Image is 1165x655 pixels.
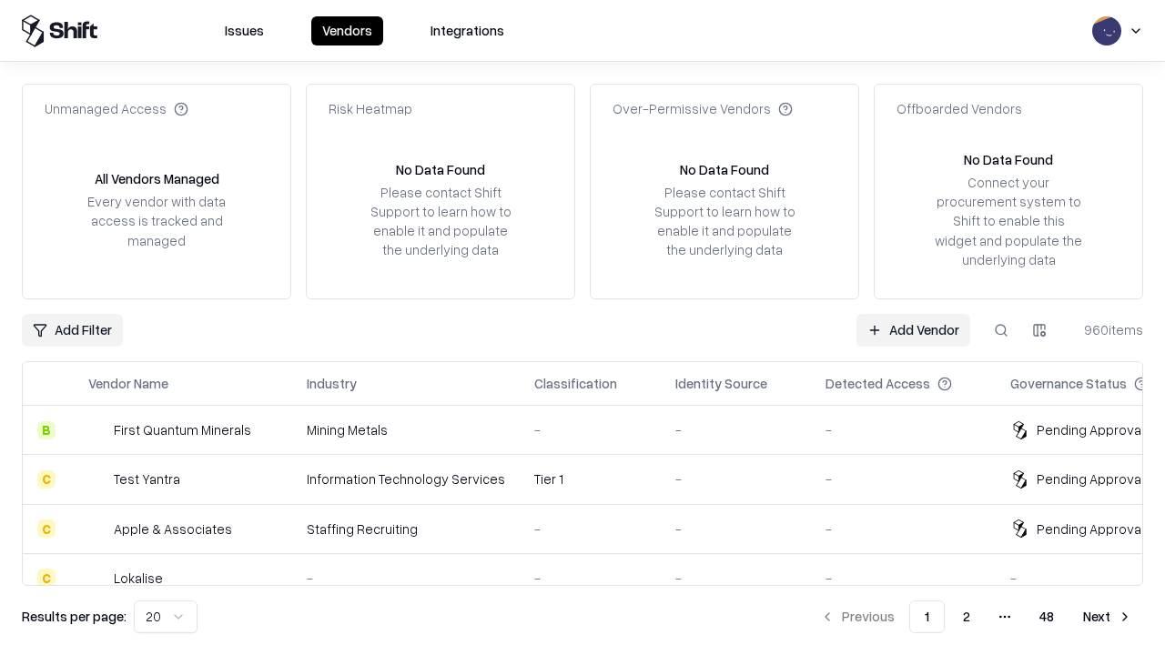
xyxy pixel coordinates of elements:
div: - [675,420,796,439]
button: Next [1072,600,1143,633]
div: Pending Approval [1037,469,1144,489]
div: - [307,569,505,588]
div: Apple & Associates [114,519,232,539]
div: Staffing Recruiting [307,519,505,539]
div: - [826,519,981,539]
div: No Data Found [680,160,769,179]
div: Over-Permissive Vendors [613,99,793,118]
div: C [37,470,56,489]
div: - [826,420,981,439]
button: Add Filter [22,314,123,347]
div: - [826,569,981,588]
div: Information Technology Services [307,469,505,489]
div: Tier 1 [534,469,646,489]
div: Unmanaged Access [45,99,188,118]
button: Integrations [420,16,515,45]
div: Pending Approval [1037,519,1144,539]
div: - [675,569,796,588]
div: Offboarded Vendors [897,99,1022,118]
nav: pagination [809,600,1143,633]
div: Risk Heatmap [329,99,412,118]
div: Every vendor with data access is tracked and managed [81,192,232,249]
div: No Data Found [396,160,485,179]
button: Vendors [311,16,383,45]
p: Results per page: [22,607,127,626]
div: Vendor Name [88,374,168,393]
div: - [534,569,646,588]
div: Connect your procurement system to Shift to enable this widget and populate the underlying data [933,173,1084,269]
div: - [534,420,646,439]
div: No Data Found [964,150,1053,169]
div: 960 items [1070,320,1143,339]
div: - [675,469,796,489]
div: Test Yantra [114,469,180,489]
div: Mining Metals [307,420,505,439]
div: Lokalise [114,569,163,588]
button: 48 [1025,600,1069,633]
div: C [37,519,56,538]
img: Apple & Associates [88,519,106,538]
div: - [826,469,981,489]
div: C [37,569,56,587]
button: 2 [948,600,985,633]
div: Please contact Shift Support to learn how to enable it and populate the underlying data [649,183,800,260]
button: Issues [214,16,275,45]
div: - [534,519,646,539]
img: Test Yantra [88,470,106,489]
a: Add Vendor [856,314,970,347]
div: B [37,421,56,439]
div: Pending Approval [1037,420,1144,439]
div: Industry [307,374,357,393]
div: - [675,519,796,539]
div: Governance Status [1010,374,1127,393]
div: Please contact Shift Support to learn how to enable it and populate the underlying data [365,183,516,260]
div: Classification [534,374,617,393]
img: First Quantum Minerals [88,421,106,439]
div: All Vendors Managed [95,169,219,188]
div: Identity Source [675,374,767,393]
img: Lokalise [88,569,106,587]
button: 1 [909,600,945,633]
div: Detected Access [826,374,930,393]
div: First Quantum Minerals [114,420,251,439]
